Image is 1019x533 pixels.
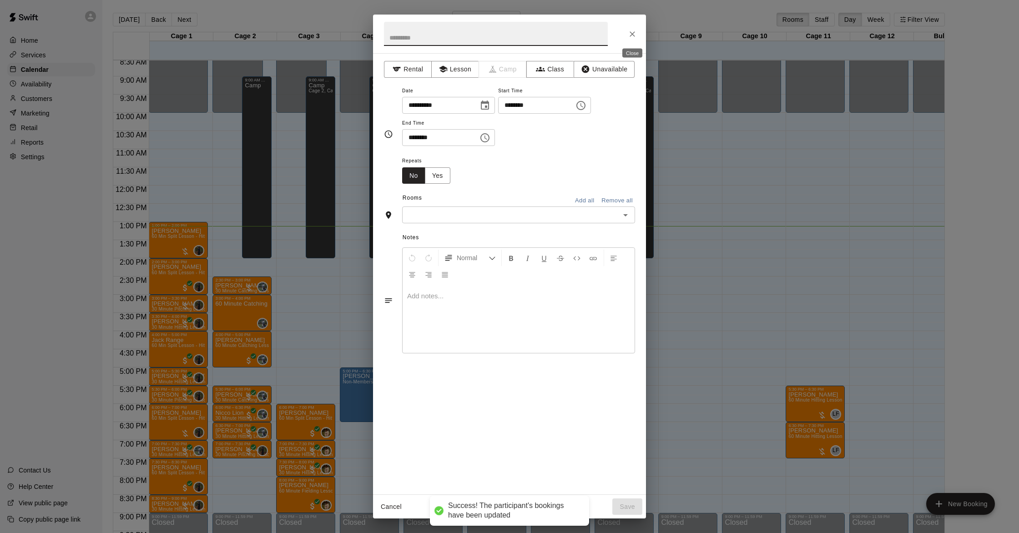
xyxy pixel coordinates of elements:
[437,266,453,282] button: Justify Align
[476,96,494,115] button: Choose date, selected date is Aug 14, 2025
[402,167,450,184] div: outlined button group
[421,250,436,266] button: Redo
[504,250,519,266] button: Format Bold
[572,96,590,115] button: Choose time, selected time is 1:08 PM
[624,26,641,42] button: Close
[377,498,406,515] button: Cancel
[479,61,527,78] span: Camps can only be created in the Services page
[448,501,580,520] div: Success! The participant's bookings have been updated
[574,61,635,78] button: Unavailable
[404,250,420,266] button: Undo
[403,195,422,201] span: Rooms
[403,231,635,245] span: Notes
[569,250,585,266] button: Insert Code
[599,194,635,208] button: Remove all
[553,250,568,266] button: Format Strikethrough
[384,130,393,139] svg: Timing
[402,117,495,130] span: End Time
[520,250,535,266] button: Format Italics
[536,250,552,266] button: Format Underline
[402,85,495,97] span: Date
[526,61,574,78] button: Class
[457,253,489,262] span: Normal
[384,296,393,305] svg: Notes
[570,194,599,208] button: Add all
[425,167,450,184] button: Yes
[402,155,458,167] span: Repeats
[476,129,494,147] button: Choose time, selected time is 1:08 PM
[431,61,479,78] button: Lesson
[384,61,432,78] button: Rental
[402,167,425,184] button: No
[619,209,632,221] button: Open
[606,250,621,266] button: Left Align
[404,266,420,282] button: Center Align
[384,211,393,220] svg: Rooms
[421,266,436,282] button: Right Align
[498,85,591,97] span: Start Time
[585,250,601,266] button: Insert Link
[622,49,642,58] div: Close
[440,250,499,266] button: Formatting Options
